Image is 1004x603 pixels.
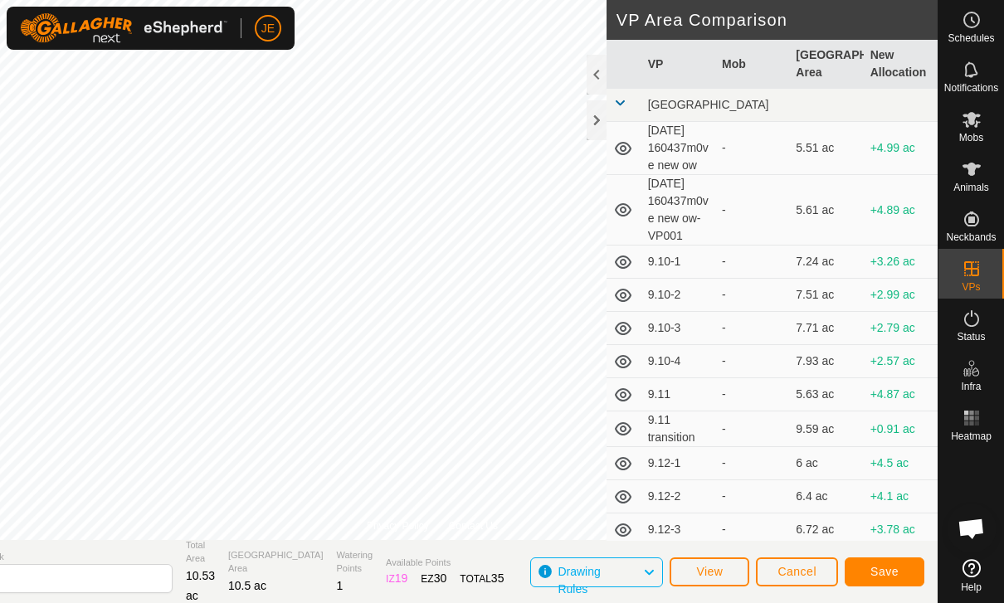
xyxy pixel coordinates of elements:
img: Gallagher Logo [20,13,227,43]
td: 9.12-3 [641,513,715,547]
th: [GEOGRAPHIC_DATA] Area [789,40,863,89]
td: 7.71 ac [789,312,863,345]
button: Cancel [756,557,838,586]
th: Mob [715,40,789,89]
div: - [722,353,782,370]
a: Privacy Policy [367,518,429,533]
td: 9.12-2 [641,480,715,513]
td: +2.79 ac [864,312,938,345]
span: VPs [962,282,980,292]
button: View [670,557,749,586]
span: [GEOGRAPHIC_DATA] Area [228,548,324,576]
td: 9.59 ac [789,411,863,447]
td: 6.4 ac [789,480,863,513]
div: TOTAL [460,570,504,587]
div: - [722,139,782,157]
td: 9.10-4 [641,345,715,378]
span: Status [957,332,985,342]
span: 35 [491,571,504,585]
td: 7.24 ac [789,246,863,279]
td: 9.11 [641,378,715,411]
span: View [696,565,723,578]
td: 7.93 ac [789,345,863,378]
th: VP [641,40,715,89]
td: +4.5 ac [864,447,938,480]
td: 9.11 transition [641,411,715,447]
div: - [722,521,782,538]
span: 30 [434,571,447,585]
span: Notifications [944,83,998,93]
td: 9.10-2 [641,279,715,312]
td: 6.72 ac [789,513,863,547]
span: Available Points [386,556,504,570]
span: Total Area [186,538,215,566]
td: +4.89 ac [864,175,938,246]
a: Help [938,552,1004,599]
div: - [722,202,782,219]
div: - [722,488,782,505]
td: [DATE] 160437m0ve new ow-VP001 [641,175,715,246]
td: +4.87 ac [864,378,938,411]
div: IZ [386,570,407,587]
td: +3.78 ac [864,513,938,547]
div: - [722,421,782,438]
span: Help [961,582,982,592]
span: Animals [953,182,989,192]
div: - [722,386,782,403]
button: Save [845,557,924,586]
div: - [722,319,782,337]
h2: VP Area Comparison [617,10,938,30]
span: 1 [337,579,344,592]
th: New Allocation [864,40,938,89]
span: [GEOGRAPHIC_DATA] [648,98,769,111]
span: Schedules [948,33,994,43]
span: 10.5 ac [228,579,266,592]
span: JE [261,20,275,37]
td: +0.91 ac [864,411,938,447]
span: 10.53 ac [186,569,215,602]
span: 19 [395,571,408,585]
div: - [722,455,782,472]
span: Heatmap [951,431,992,441]
div: - [722,253,782,270]
span: Watering Points [337,548,373,576]
td: +4.99 ac [864,122,938,175]
div: - [722,286,782,304]
td: +3.26 ac [864,246,938,279]
span: Drawing Rules [558,565,600,596]
td: 9.10-3 [641,312,715,345]
a: Contact Us [449,518,498,533]
td: 5.51 ac [789,122,863,175]
span: Neckbands [946,232,996,242]
div: Open chat [947,503,997,553]
td: +4.1 ac [864,480,938,513]
td: 7.51 ac [789,279,863,312]
span: Infra [961,382,981,391]
span: Cancel [777,565,816,578]
td: 5.61 ac [789,175,863,246]
td: +2.57 ac [864,345,938,378]
td: 5.63 ac [789,378,863,411]
td: 6 ac [789,447,863,480]
div: EZ [421,570,446,587]
span: Mobs [959,133,983,143]
td: 9.10-1 [641,246,715,279]
span: Save [870,565,899,578]
td: 9.12-1 [641,447,715,480]
td: +2.99 ac [864,279,938,312]
td: [DATE] 160437m0ve new ow [641,122,715,175]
